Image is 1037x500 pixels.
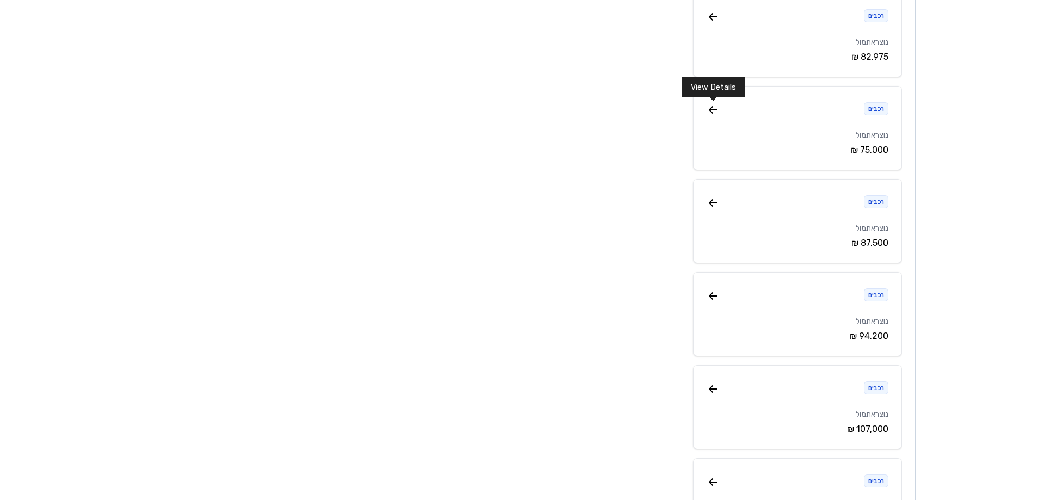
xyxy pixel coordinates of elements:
[707,51,888,64] div: ‏82,975 ‏₪
[856,410,888,419] span: נוצר אתמול
[864,102,888,115] div: רכבים
[707,144,888,157] div: ‏75,000 ‏₪
[864,9,888,22] div: רכבים
[864,288,888,301] div: רכבים
[864,381,888,394] div: רכבים
[864,474,888,487] div: רכבים
[707,237,888,250] div: ‏87,500 ‏₪
[856,38,888,47] span: נוצר אתמול
[864,195,888,208] div: רכבים
[856,224,888,233] span: נוצר אתמול
[856,131,888,140] span: נוצר אתמול
[707,330,888,343] div: ‏94,200 ‏₪
[856,317,888,326] span: נוצר אתמול
[707,423,888,436] div: ‏107,000 ‏₪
